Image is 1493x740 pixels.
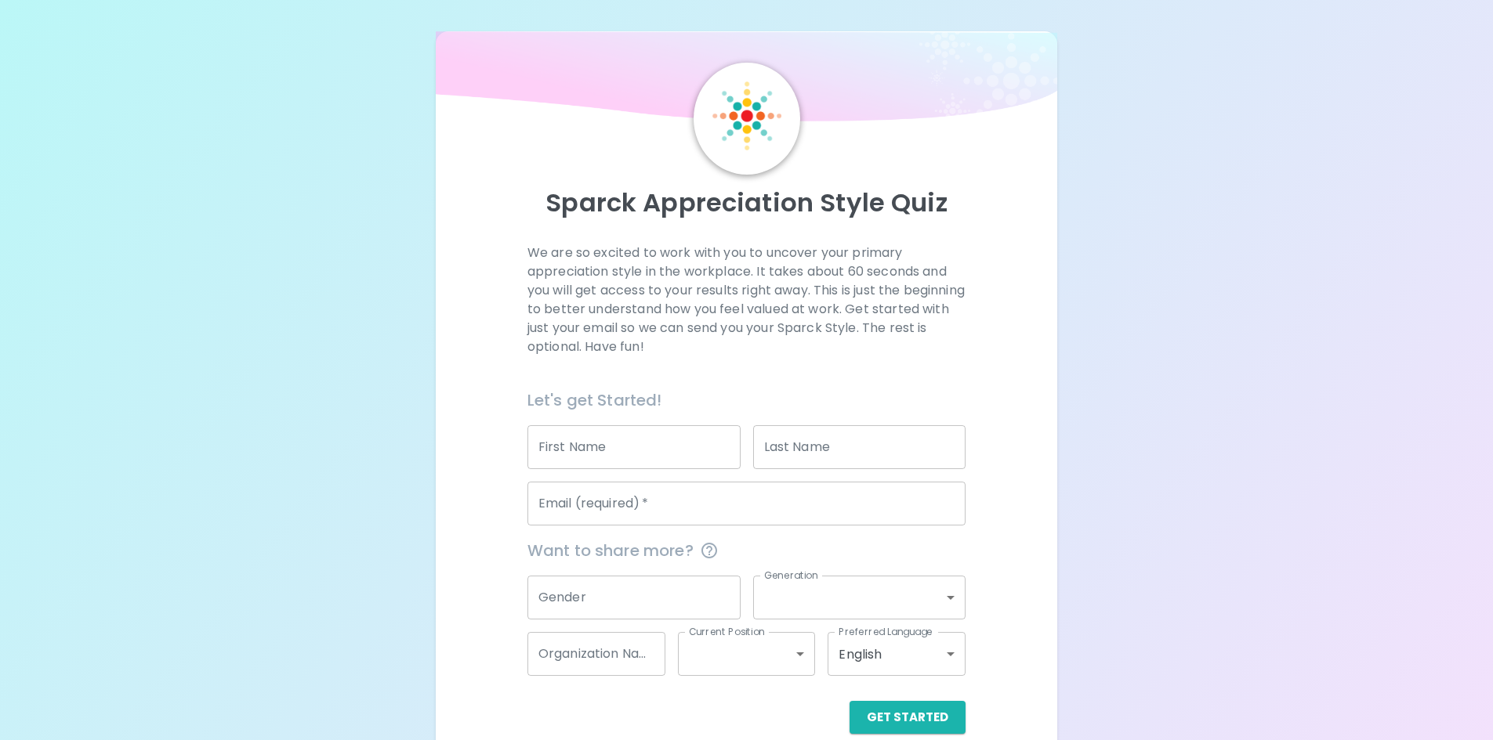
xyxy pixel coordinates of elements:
[689,625,765,638] label: Current Position
[764,569,818,582] label: Generation
[527,388,966,413] h6: Let's get Started!
[712,81,781,150] img: Sparck Logo
[839,625,933,638] label: Preferred Language
[850,701,966,734] button: Get Started
[527,538,966,563] span: Want to share more?
[455,187,1039,218] p: Sparck Appreciation Style Quiz
[700,541,719,560] svg: This information is completely confidential and only used for aggregated appreciation studies at ...
[828,632,966,676] div: English
[527,244,966,356] p: We are so excited to work with you to uncover your primary appreciation style in the workplace. I...
[436,31,1058,129] img: wave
